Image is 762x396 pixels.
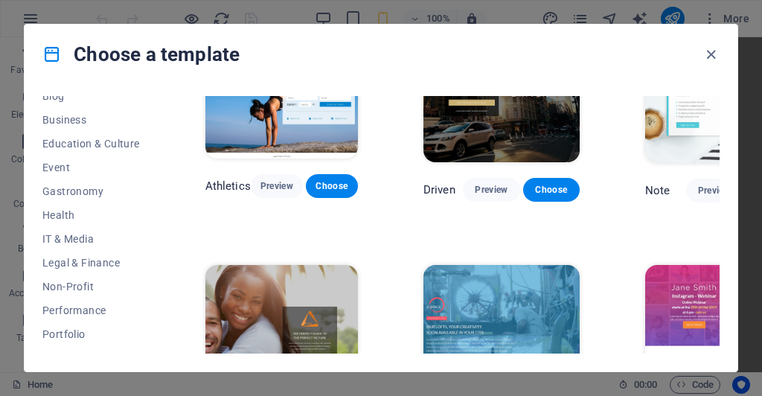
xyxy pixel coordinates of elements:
button: Business [42,108,140,132]
button: Preview [463,178,519,202]
button: Education & Culture [42,132,140,156]
button: Preview [686,179,743,202]
button: Gastronomy [42,179,140,203]
span: Preview [698,185,731,197]
span: Legal & Finance [42,257,140,269]
span: Performance [42,304,140,316]
button: Performance [42,298,140,322]
span: Health [42,209,140,221]
p: Driven [423,182,455,197]
button: Preview [251,174,303,198]
p: Note [645,183,670,198]
span: Event [42,162,140,173]
button: IT & Media [42,227,140,251]
h4: Choose a template [42,42,240,66]
span: Portfolio [42,328,140,340]
button: Choose [306,174,358,198]
span: Non-Profit [42,281,140,293]
span: Choose [535,184,568,196]
button: Blog [42,84,140,108]
button: Health [42,203,140,227]
span: Preview [263,180,291,192]
span: IT & Media [42,233,140,245]
p: Athletics [205,179,251,194]
button: 2 [34,315,53,319]
button: 1 [34,297,53,301]
span: Blog [42,90,140,102]
button: Portfolio [42,322,140,346]
span: Education & Culture [42,138,140,150]
span: Choose [318,180,346,192]
button: 3 [34,333,53,336]
span: Services [42,352,140,364]
button: Non-Profit [42,275,140,298]
button: Services [42,346,140,370]
button: Choose [523,178,580,202]
span: Business [42,114,140,126]
span: Preview [475,184,508,196]
button: Event [42,156,140,179]
button: Legal & Finance [42,251,140,275]
span: Gastronomy [42,185,140,197]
